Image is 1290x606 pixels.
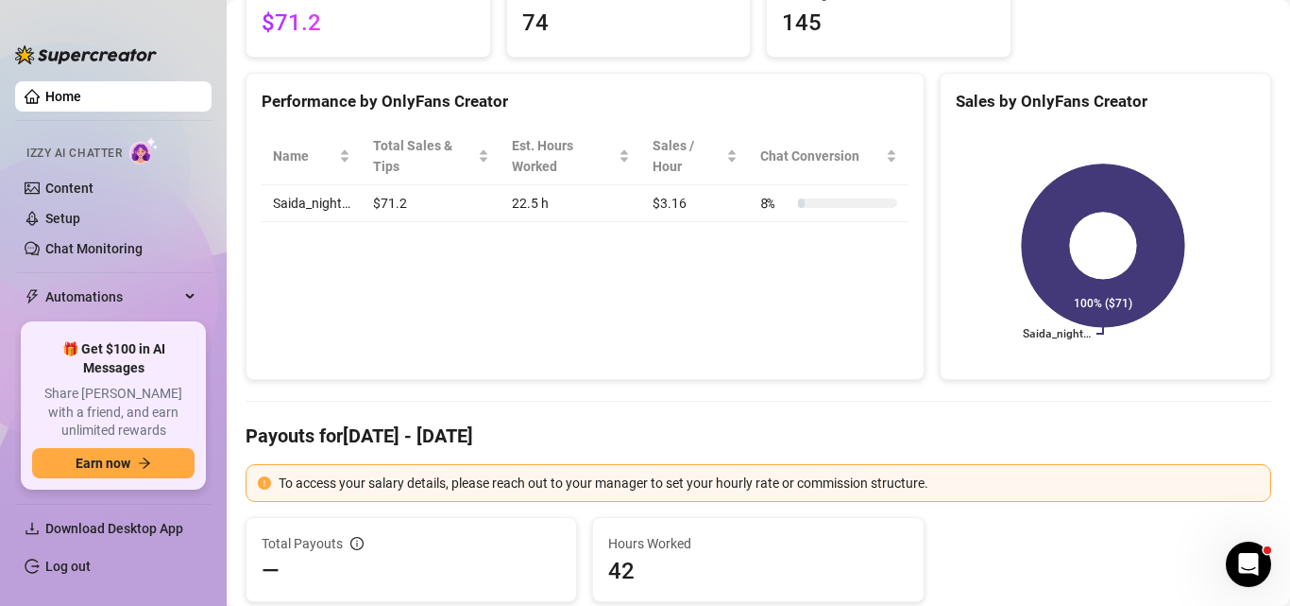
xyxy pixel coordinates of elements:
[258,476,271,490] span: exclamation-circle
[76,456,130,471] span: Earn now
[129,137,159,164] img: AI Chatter
[262,128,362,185] th: Name
[45,282,179,312] span: Automations
[1023,327,1091,340] text: Saida_night…
[262,533,343,554] span: Total Payouts
[246,423,1271,449] h4: Payouts for [DATE] - [DATE]
[362,128,501,185] th: Total Sales & Tips
[760,193,790,214] span: 8 %
[262,89,908,114] div: Performance by OnlyFans Creator
[45,181,93,196] a: Content
[362,185,501,222] td: $71.2
[782,6,995,42] span: 145
[25,289,40,304] span: thunderbolt
[749,128,908,185] th: Chat Conversion
[273,146,335,166] span: Name
[522,6,736,42] span: 74
[45,241,143,256] a: Chat Monitoring
[262,185,362,222] td: Saida_night…
[760,146,882,166] span: Chat Conversion
[501,185,641,222] td: 22.5 h
[138,457,151,470] span: arrow-right
[45,89,81,104] a: Home
[373,135,474,177] span: Total Sales & Tips
[350,537,364,550] span: info-circle
[512,135,615,177] div: Est. Hours Worked
[279,473,1259,493] div: To access your salary details, please reach out to your manager to set your hourly rate or commis...
[262,556,280,586] span: —
[45,211,80,226] a: Setup
[32,385,195,441] span: Share [PERSON_NAME] with a friend, and earn unlimited rewards
[32,340,195,377] span: 🎁 Get $100 in AI Messages
[956,89,1255,114] div: Sales by OnlyFans Creator
[45,521,183,536] span: Download Desktop App
[26,145,122,163] span: Izzy AI Chatter
[608,533,908,554] span: Hours Worked
[25,521,40,536] span: download
[653,135,722,177] span: Sales / Hour
[641,185,749,222] td: $3.16
[608,556,908,586] span: 42
[15,45,157,64] img: logo-BBDzfeDw.svg
[32,448,195,478] button: Earn nowarrow-right
[45,559,91,574] a: Log out
[1226,542,1271,587] iframe: Intercom live chat
[262,6,475,42] span: $71.2
[641,128,749,185] th: Sales / Hour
